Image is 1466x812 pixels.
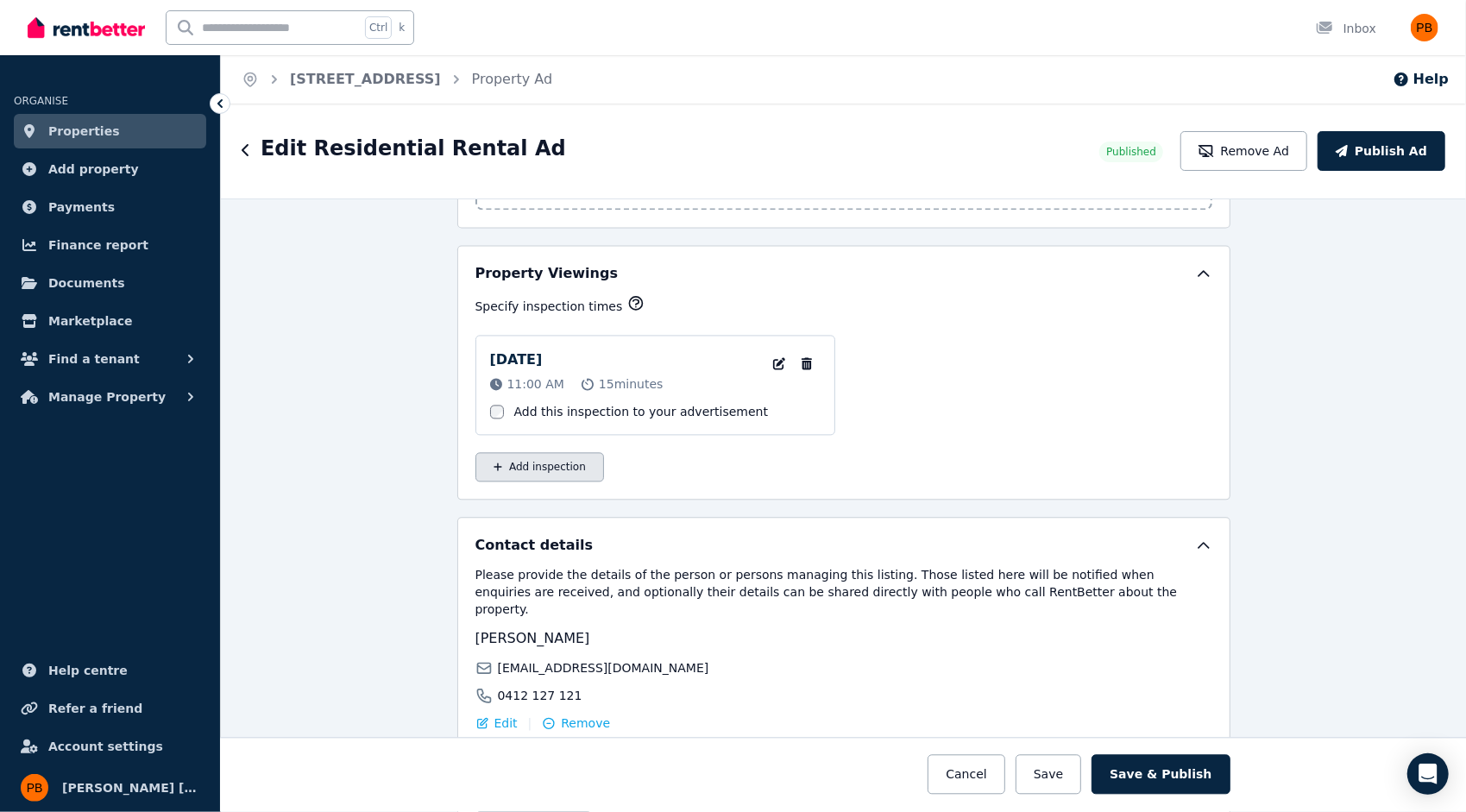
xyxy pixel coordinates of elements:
p: Specify inspection times [475,298,623,315]
button: Add inspection [475,452,604,482]
a: Account settings [14,729,206,764]
span: Remove [561,714,610,732]
div: Inbox [1316,20,1376,37]
a: Help centre [14,653,206,688]
span: Ctrl [365,16,392,39]
span: Edit [494,714,518,732]
span: Add property [48,159,139,179]
button: Save & Publish [1092,755,1230,795]
span: | [528,714,532,732]
span: Account settings [48,736,163,757]
a: Refer a friend [14,691,206,726]
span: 11:00 AM [507,375,564,393]
span: [PERSON_NAME] [475,630,590,646]
span: Properties [48,121,120,142]
div: Open Intercom Messenger [1407,753,1449,795]
p: Please provide the details of the person or persons managing this listing. Those listed here will... [475,566,1212,618]
span: Find a tenant [48,349,140,369]
button: Manage Property [14,380,206,414]
span: Help centre [48,660,128,681]
span: [EMAIL_ADDRESS][DOMAIN_NAME] [498,659,709,677]
a: [STREET_ADDRESS] [290,71,441,87]
h5: Contact details [475,535,594,556]
a: Property Ad [472,71,553,87]
img: RentBetter [28,15,145,41]
a: Documents [14,266,206,300]
h1: Edit Residential Rental Ad [261,135,566,162]
span: Marketplace [48,311,132,331]
span: k [399,21,405,35]
a: Properties [14,114,206,148]
span: 0412 127 121 [498,687,582,704]
p: [DATE] [490,349,543,370]
span: ORGANISE [14,95,68,107]
span: Documents [48,273,125,293]
a: Payments [14,190,206,224]
button: Cancel [928,755,1004,795]
span: Refer a friend [48,698,142,719]
button: Remove [542,714,610,732]
span: [PERSON_NAME] [PERSON_NAME] [62,777,199,798]
span: Manage Property [48,387,166,407]
a: Marketplace [14,304,206,338]
img: Petar Bijelac Petar Bijelac [1411,14,1438,41]
button: Publish Ad [1318,131,1445,171]
h5: Property Viewings [475,263,619,284]
span: 15 minutes [599,375,664,393]
img: Petar Bijelac Petar Bijelac [21,774,48,802]
nav: Breadcrumb [221,55,573,104]
a: Finance report [14,228,206,262]
span: Published [1106,145,1156,159]
button: Find a tenant [14,342,206,376]
button: Edit [475,714,518,732]
span: Finance report [48,235,148,255]
a: Add property [14,152,206,186]
label: Add this inspection to your advertisement [514,403,769,420]
button: Remove Ad [1180,131,1307,171]
button: Save [1016,755,1081,795]
span: Payments [48,197,115,217]
button: Help [1393,69,1449,90]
